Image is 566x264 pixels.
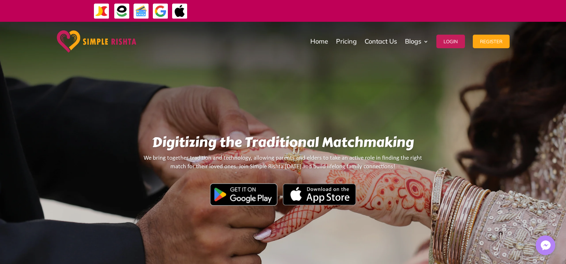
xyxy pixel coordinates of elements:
a: Contact Us [365,24,397,59]
img: EasyPaisa-icon [114,3,130,19]
h1: Digitizing the Traditional Matchmaking [143,134,423,154]
button: Register [473,35,510,48]
img: JazzCash-icon [94,3,110,19]
a: Register [473,24,510,59]
img: GooglePay-icon [152,3,169,19]
: We bring together tradition and technology, allowing parents and elders to take an active role in... [143,154,423,208]
a: Home [310,24,328,59]
img: Messenger [539,238,553,253]
img: Google Play [210,183,277,205]
a: Pricing [336,24,357,59]
img: Credit Cards [133,3,149,19]
img: ApplePay-icon [172,3,188,19]
a: Blogs [405,24,429,59]
a: Login [436,24,465,59]
button: Login [436,35,465,48]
